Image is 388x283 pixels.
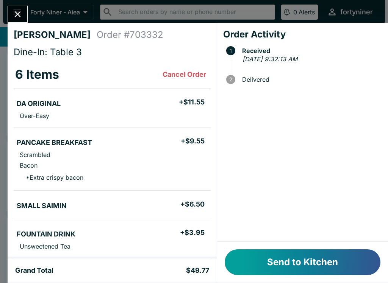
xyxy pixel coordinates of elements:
button: Send to Kitchen [225,249,380,275]
span: Delivered [238,76,382,83]
h4: Order Activity [223,29,382,40]
text: 2 [229,76,232,82]
h5: + $9.55 [181,137,205,146]
h5: Grand Total [15,266,53,275]
h5: FOUNTAIN DRINK [17,230,75,239]
text: 1 [230,48,232,54]
h5: PANCAKE BREAKFAST [17,138,92,147]
span: Dine-In: Table 3 [14,47,82,58]
h5: $49.77 [186,266,209,275]
h3: 6 Items [15,67,59,82]
h5: DA ORIGINAL [17,99,61,108]
p: Bacon [20,162,38,169]
button: Cancel Order [160,67,209,82]
p: * Extra crispy bacon [20,174,83,181]
h5: SMALL SAIMIN [17,201,67,210]
button: Close [8,6,27,22]
h5: + $6.50 [180,200,205,209]
h4: [PERSON_NAME] [14,29,97,40]
p: Scrambled [20,151,50,159]
span: Received [238,47,382,54]
p: Over-Easy [20,112,49,120]
h5: + $11.55 [179,98,205,107]
h5: + $3.95 [180,228,205,237]
em: [DATE] 9:32:13 AM [242,55,297,63]
p: Unsweetened Tea [20,243,70,250]
h4: Order # 703332 [97,29,163,40]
